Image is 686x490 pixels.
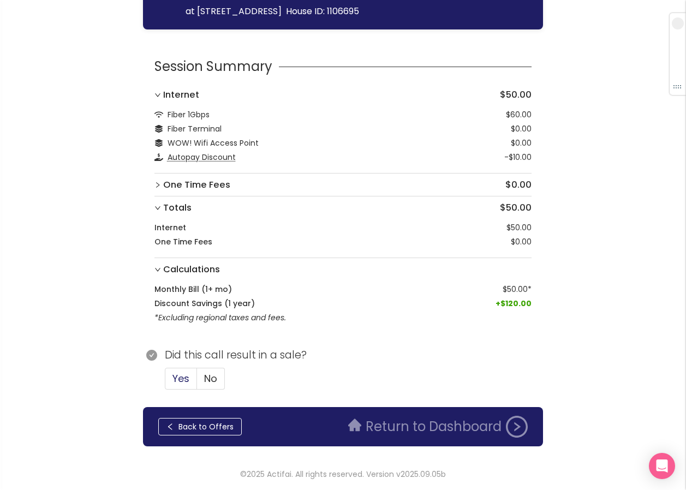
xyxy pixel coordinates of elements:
h3: $50.00 [163,88,532,102]
span: WOW! Wifi Access Point [168,138,259,148]
span: check-circle [146,350,157,361]
span: $120.00 [496,297,532,309]
span: Fiber Terminal [168,123,222,134]
div: One Time Fees$0.00 [154,174,532,196]
strong: Calculations [163,262,220,277]
span: Fiber 1Gbps [168,109,210,120]
div: Open Intercom Messenger [649,453,675,479]
span: $0.00 [511,137,532,149]
span: Autopay Discount [168,152,236,163]
strong: Discount Savings (1 year) [154,297,255,309]
strong: One Time Fees [154,236,212,248]
h3: $50.00 [163,201,532,215]
span: right [154,92,161,98]
span: right [154,266,161,273]
span: House ID: 1106695 [286,5,359,17]
div: Internet$50.00 [154,83,532,106]
span: $50.00 [506,222,532,234]
strong: Monthly Bill (1+ mo) [154,283,232,295]
em: *Excluding regional taxes and fees. [154,312,286,323]
button: Back to Offers [158,418,242,435]
button: Return to Dashboard [342,416,534,438]
strong: One Time Fees [163,178,230,192]
span: $50.00 [503,283,528,295]
p: Did this call result in a sale? [165,347,543,363]
strong: Totals [163,201,192,215]
span: $0.00 [511,236,532,248]
strong: Internet [163,88,199,102]
span: right [154,205,161,211]
strong: Internet [154,222,186,234]
h3: $0.00 [163,178,532,192]
span: No [204,372,217,385]
span: $60.00 [506,109,532,121]
div: Totals$50.00 [154,196,532,219]
span: -$10.00 [504,151,532,163]
div: Session Summary [154,56,532,77]
span: Yes [172,372,189,385]
div: Calculations [154,258,532,281]
span: $0.00 [511,123,532,135]
span: at [STREET_ADDRESS] [186,5,282,17]
span: right [154,182,161,188]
